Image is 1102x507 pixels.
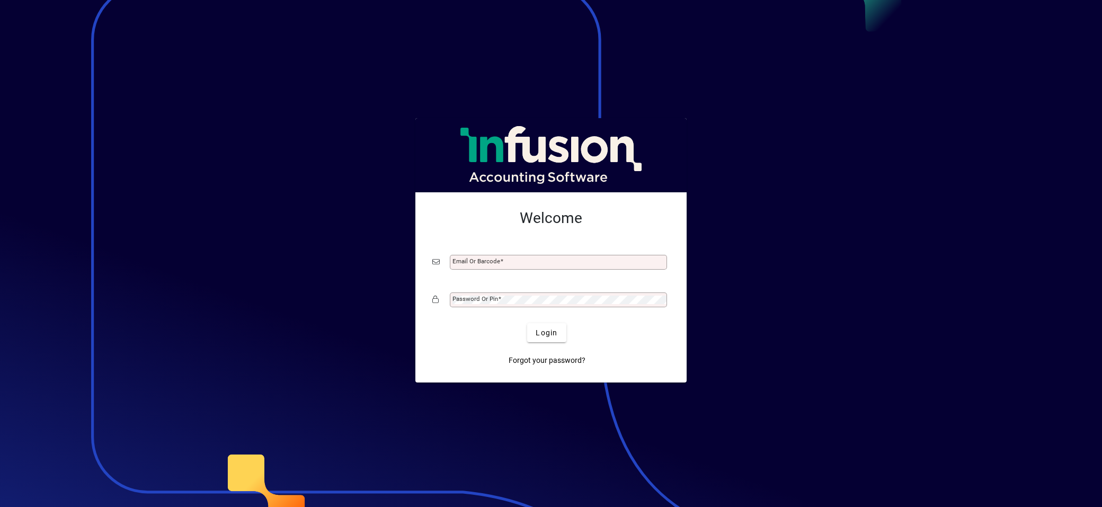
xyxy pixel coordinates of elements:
[536,327,557,339] span: Login
[504,351,590,370] a: Forgot your password?
[509,355,585,366] span: Forgot your password?
[452,295,498,303] mat-label: Password or Pin
[527,323,566,342] button: Login
[432,209,670,227] h2: Welcome
[452,257,500,265] mat-label: Email or Barcode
